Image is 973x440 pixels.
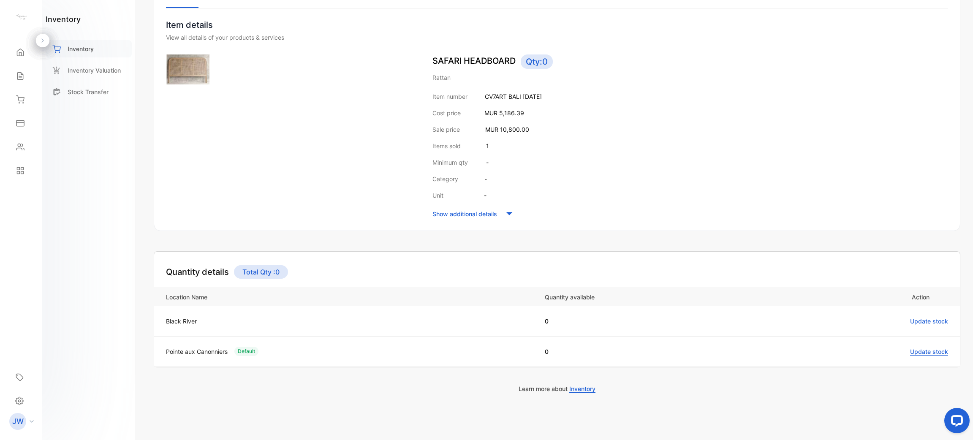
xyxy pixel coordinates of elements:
[432,92,467,101] p: Item number
[484,109,524,117] span: MUR 5,186.39
[775,291,930,301] p: Action
[46,83,132,100] a: Stock Transfer
[15,11,27,24] img: logo
[234,347,258,356] div: Default
[910,318,948,325] span: Update stock
[166,33,948,42] div: View all details of your products & services
[68,44,94,53] p: Inventory
[432,158,468,167] p: Minimum qty
[166,19,948,31] p: Item details
[484,174,487,183] p: -
[154,384,960,393] p: Learn more about
[432,191,443,200] p: Unit
[432,141,461,150] p: Items sold
[46,40,132,57] a: Inventory
[166,54,209,84] img: item
[938,405,973,440] iframe: LiveChat chat widget
[46,62,132,79] a: Inventory Valuation
[234,265,288,279] p: Total Qty : 0
[545,291,764,301] p: Quantity available
[484,191,486,200] p: -
[545,317,764,326] p: 0
[432,73,948,82] p: Rattan
[486,158,489,167] p: -
[432,174,458,183] p: Category
[485,126,529,133] span: MUR 10,800.00
[46,14,81,25] h1: inventory
[68,66,121,75] p: Inventory Valuation
[166,317,197,326] p: Black River
[486,141,489,150] p: 1
[432,54,948,69] p: SAFARI HEADBOARD
[432,109,461,117] p: Cost price
[545,347,764,356] p: 0
[485,92,542,101] p: CV7ART BALI [DATE]
[432,209,497,218] p: Show additional details
[432,125,460,134] p: Sale price
[166,291,536,301] p: Location Name
[166,266,229,278] h4: Quantity details
[521,54,553,69] span: Qty: 0
[910,348,948,356] span: Update stock
[68,87,109,96] p: Stock Transfer
[12,416,24,427] p: JW
[166,347,228,356] p: Pointe aux Canonniers
[569,385,595,393] span: Inventory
